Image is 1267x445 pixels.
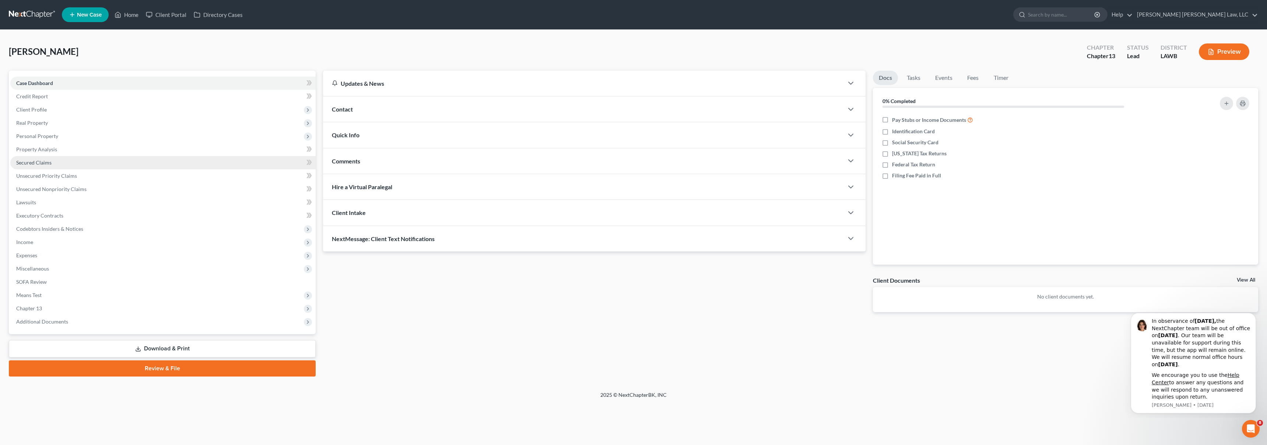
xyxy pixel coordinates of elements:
button: Preview [1199,43,1249,60]
a: Directory Cases [190,8,246,21]
span: Social Security Card [892,139,938,146]
span: Means Test [16,292,42,298]
span: Codebtors Insiders & Notices [16,226,83,232]
div: LAWB [1161,52,1187,60]
div: Status [1127,43,1149,52]
a: Client Portal [142,8,190,21]
span: SOFA Review [16,279,47,285]
a: [PERSON_NAME] [PERSON_NAME] Law, LLC [1133,8,1258,21]
a: Download & Print [9,340,316,357]
a: Timer [988,71,1014,85]
span: Hire a Virtual Paralegal [332,183,392,190]
span: Personal Property [16,133,58,139]
span: [PERSON_NAME] [9,46,78,57]
span: Property Analysis [16,146,57,152]
p: No client documents yet. [879,293,1252,300]
a: Events [929,71,958,85]
a: Tasks [901,71,926,85]
a: Case Dashboard [10,77,316,90]
a: View All [1237,278,1255,283]
span: Unsecured Priority Claims [16,173,77,179]
a: Executory Contracts [10,209,316,222]
a: Credit Report [10,90,316,103]
div: Client Documents [873,276,920,284]
a: Help [1108,8,1133,21]
div: Updates & News [332,80,835,87]
span: NextMessage: Client Text Notifications [332,235,435,242]
span: Client Intake [332,209,366,216]
a: Docs [873,71,898,85]
span: Miscellaneous [16,265,49,272]
span: Additional Documents [16,318,68,325]
a: Property Analysis [10,143,316,156]
span: Client Profile [16,106,47,113]
span: Unsecured Nonpriority Claims [16,186,87,192]
a: Unsecured Priority Claims [10,169,316,183]
a: Review & File [9,360,316,377]
span: 13 [1109,52,1115,59]
span: New Case [77,12,102,18]
span: Pay Stubs or Income Documents [892,116,966,124]
span: Filing Fee Paid in Full [892,172,941,179]
span: Income [16,239,33,245]
span: Secured Claims [16,159,52,166]
span: Chapter 13 [16,305,42,311]
iframe: Intercom live chat [1242,420,1260,438]
a: Home [111,8,142,21]
div: Chapter [1087,43,1115,52]
input: Search by name... [1028,8,1095,21]
span: Quick Info [332,131,359,138]
div: Chapter [1087,52,1115,60]
a: Fees [961,71,985,85]
span: Real Property [16,120,48,126]
a: Secured Claims [10,156,316,169]
span: [US_STATE] Tax Returns [892,150,947,157]
span: Comments [332,158,360,165]
span: Credit Report [16,93,48,99]
strong: 0% Completed [882,98,916,104]
div: District [1161,43,1187,52]
a: SOFA Review [10,275,316,289]
a: Unsecured Nonpriority Claims [10,183,316,196]
span: Contact [332,106,353,113]
span: 8 [1257,420,1263,426]
iframe: Intercom notifications message [1120,306,1267,418]
span: Identification Card [892,128,935,135]
span: Lawsuits [16,199,36,205]
span: Case Dashboard [16,80,53,86]
div: 2025 © NextChapterBK, INC [424,391,843,405]
a: Lawsuits [10,196,316,209]
div: Lead [1127,52,1149,60]
span: Federal Tax Return [892,161,935,168]
span: Executory Contracts [16,212,63,219]
span: Expenses [16,252,37,258]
